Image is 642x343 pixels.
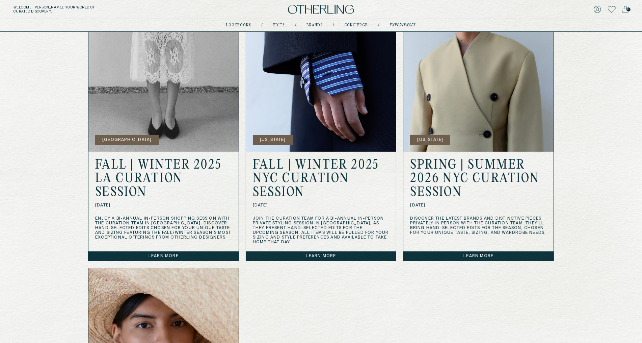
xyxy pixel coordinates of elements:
div: / [333,23,335,28]
p: Discover the latest brands and distinctive pieces privately in person with the Curation team. The... [410,216,547,235]
span: [DATE] [253,203,390,208]
div: / [378,23,380,28]
img: background [88,25,239,152]
img: background [246,25,396,152]
button: [GEOGRAPHIC_DATA] [95,135,159,145]
a: concierge [345,24,368,27]
img: logo [288,5,354,14]
span: [DATE] [95,203,232,208]
h2: FALL | WINTER 2025 LA CURATION SESSION [95,158,232,200]
span: [DATE] [410,203,547,208]
button: [US_STATE] [253,135,293,145]
p: Enjoy a bi-annual in-person shopping session with the Curation team in [GEOGRAPHIC_DATA]. Discove... [95,216,232,240]
a: Learn more [88,251,239,261]
a: 0 [622,5,628,14]
a: Learn more [246,251,396,261]
p: Join the curation team for a bi-annual in-person private styling session in [GEOGRAPHIC_DATA], as... [253,216,390,245]
a: Edits [273,24,285,27]
div: / [295,23,297,28]
button: [US_STATE] [410,135,450,145]
span: 0 [626,7,631,11]
div: / [262,23,263,28]
img: background [403,25,554,152]
a: experiences [390,24,416,27]
a: Brands [307,24,323,27]
a: lookbooks [226,24,251,27]
h2: FALL | WINTER 2025 NYC CURATION SESSION [253,158,390,200]
a: Learn more [403,251,554,261]
h5: Welcome, [PERSON_NAME] . Your world of curated discovery. [14,5,198,14]
h2: SPRING | SUMMER 2026 NYC CURATION SESSION [410,158,547,200]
